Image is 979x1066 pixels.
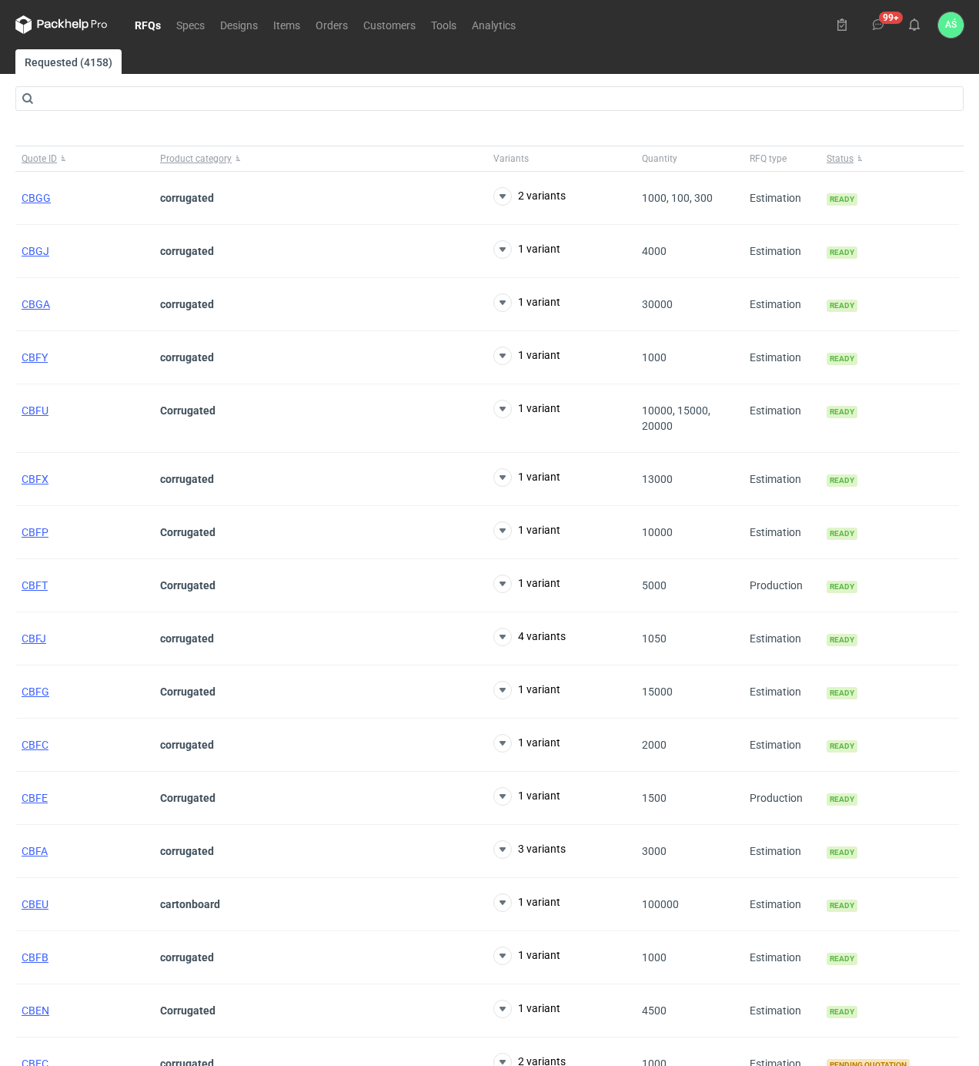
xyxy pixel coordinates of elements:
[743,878,820,931] div: Estimation
[827,793,857,806] span: Ready
[22,526,48,538] a: CBFP
[22,245,49,257] a: CBGJ
[22,898,48,910] a: CBEU
[642,632,667,645] span: 1050
[743,772,820,825] div: Production
[642,404,710,432] span: 10000, 15000, 20000
[160,526,216,538] strong: Corrugated
[160,739,214,751] strong: corrugated
[22,632,46,645] span: CBFJ
[827,528,857,540] span: Ready
[743,278,820,331] div: Estimation
[493,628,566,646] button: 4 variants
[22,153,57,165] span: Quote ID
[160,245,214,257] strong: corrugated
[127,15,169,34] a: RFQs
[493,840,566,859] button: 3 variants
[212,15,266,34] a: Designs
[15,49,122,74] a: Requested (4158)
[827,953,857,965] span: Ready
[743,506,820,559] div: Estimation
[827,406,857,418] span: Ready
[22,473,48,485] a: CBFX
[827,153,854,165] span: Status
[743,719,820,772] div: Estimation
[827,687,857,699] span: Ready
[743,825,820,878] div: Estimation
[160,192,214,204] strong: corrugated
[22,951,48,964] span: CBFB
[160,951,214,964] strong: corrugated
[827,900,857,912] span: Ready
[160,686,216,698] strong: Corrugated
[22,845,48,857] a: CBFA
[22,579,48,592] a: CBFT
[827,246,857,259] span: Ready
[642,298,673,310] span: 30000
[493,153,529,165] span: Variants
[169,15,212,34] a: Specs
[827,474,857,487] span: Ready
[493,734,560,753] button: 1 variant
[743,612,820,665] div: Estimation
[22,404,48,417] a: CBFU
[827,634,857,646] span: Ready
[642,951,667,964] span: 1000
[493,1000,560,1018] button: 1 variant
[743,384,820,453] div: Estimation
[827,193,857,206] span: Ready
[22,351,48,364] a: CBFY
[866,12,890,37] button: 99+
[493,575,560,593] button: 1 variant
[642,898,679,910] span: 100000
[820,146,959,171] button: Status
[308,15,356,34] a: Orders
[750,153,787,165] span: RFQ type
[356,15,423,34] a: Customers
[493,347,560,365] button: 1 variant
[642,739,667,751] span: 2000
[154,146,487,171] button: Product category
[160,845,214,857] strong: corrugated
[642,1004,667,1017] span: 4500
[493,787,560,806] button: 1 variant
[642,245,667,257] span: 4000
[160,632,214,645] strong: corrugated
[827,300,857,312] span: Ready
[642,192,713,204] span: 1000, 100, 300
[642,351,667,364] span: 1000
[493,240,560,259] button: 1 variant
[22,739,48,751] a: CBFC
[827,1006,857,1018] span: Ready
[15,15,108,34] svg: Packhelp Pro
[743,331,820,384] div: Estimation
[743,665,820,719] div: Estimation
[22,686,49,698] a: CBFG
[938,12,964,38] button: AŚ
[160,1004,216,1017] strong: Corrugated
[22,1004,49,1017] a: CBEN
[493,893,560,912] button: 1 variant
[642,153,677,165] span: Quantity
[642,579,667,592] span: 5000
[493,187,566,206] button: 2 variants
[160,404,216,417] strong: Corrugated
[827,353,857,365] span: Ready
[464,15,523,34] a: Analytics
[642,686,673,698] span: 15000
[15,146,154,171] button: Quote ID
[827,581,857,593] span: Ready
[160,898,220,910] strong: cartonboard
[22,792,48,804] span: CBFE
[160,579,216,592] strong: Corrugated
[642,526,673,538] span: 10000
